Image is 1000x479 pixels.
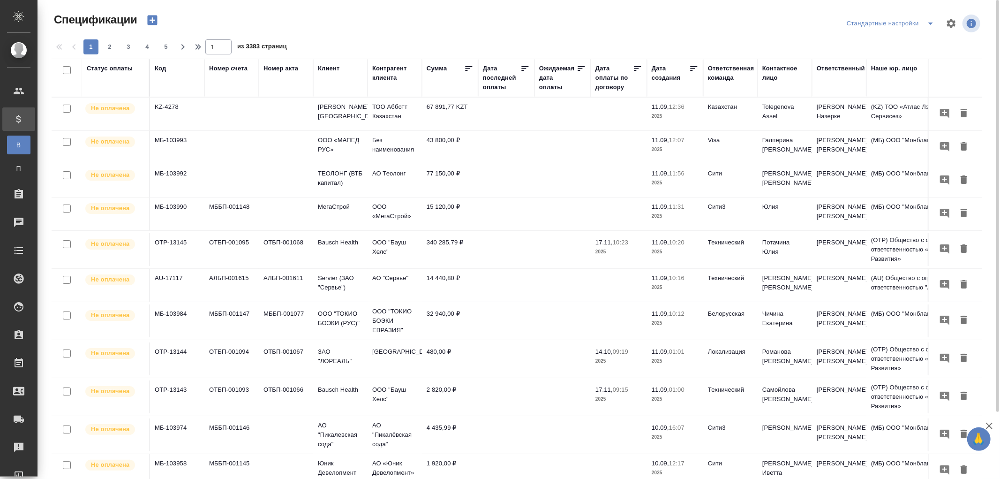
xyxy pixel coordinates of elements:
td: 77 150,00 ₽ [422,164,478,197]
div: Контактное лицо [762,64,807,83]
td: [PERSON_NAME] [PERSON_NAME] [758,164,812,197]
p: 2025 [652,357,699,366]
p: 17.11, [595,386,613,393]
p: Bausch Health [318,385,363,395]
p: 09:15 [613,386,628,393]
p: 11:31 [669,203,684,210]
button: Удалить [956,276,972,294]
p: 10.09, [652,460,669,467]
p: 12:17 [669,460,684,467]
td: 32 940,00 ₽ [422,304,478,337]
button: 🙏 [967,427,991,451]
p: Не оплачена [91,137,129,146]
button: Удалить [956,426,972,443]
td: Самойлова [PERSON_NAME] [758,380,812,413]
button: Удалить [956,205,972,222]
p: АО «Юник Девелопмент» [372,459,417,478]
div: Номер счета [209,64,248,73]
a: В [7,136,30,154]
td: Галперина [PERSON_NAME] [758,131,812,164]
p: 12:36 [669,103,684,110]
td: KZ-4278 [150,98,204,130]
div: Дата создания [652,64,689,83]
button: Удалить [956,138,972,156]
td: [PERSON_NAME] [812,380,866,413]
td: 15 120,00 ₽ [422,198,478,230]
button: 4 [140,39,155,54]
td: МБ-103984 [150,304,204,337]
td: [PERSON_NAME] [PERSON_NAME] [812,304,866,337]
p: ООО «МАПЕД РУС» [318,136,363,154]
td: Чичина Екатерина [758,304,812,337]
td: МБ-103990 [150,198,204,230]
td: [PERSON_NAME] [PERSON_NAME] [812,131,866,164]
td: МББП-001147 [204,304,259,337]
p: Не оплачена [91,170,129,180]
p: 2025 [595,395,642,404]
p: 12:07 [669,137,684,144]
td: [PERSON_NAME] [PERSON_NAME] [758,269,812,302]
p: Без наименования [372,136,417,154]
p: 10:23 [613,239,628,246]
div: Номер акта [263,64,298,73]
button: Удалить [956,388,972,405]
span: из 3383 страниц [237,41,287,54]
td: МБ-103993 [150,131,204,164]
td: 4 435,99 ₽ [422,418,478,451]
td: ОТБП-001093 [204,380,259,413]
td: (OTP) Общество с ограниченной ответственностью «Вектор Развития» [866,340,979,378]
td: Сити [703,164,758,197]
p: 11.09, [652,274,669,281]
button: Удалить [956,312,972,329]
td: ОТБП-001094 [204,342,259,375]
p: 2025 [652,319,699,328]
td: Tolegenova Assel [758,98,812,130]
p: Юник Девелопмент [318,459,363,478]
p: АО "Сервье" [372,274,417,283]
p: [GEOGRAPHIC_DATA] [372,347,417,357]
div: Дата последней оплаты [483,64,520,92]
p: АО "Пикалёвская сода" [372,421,417,449]
p: Не оплачена [91,204,129,213]
p: 11.09, [652,386,669,393]
p: ООО "Бауш Хелс" [372,238,417,257]
td: OTP-13145 [150,233,204,266]
td: [PERSON_NAME] [PERSON_NAME] [812,198,866,230]
p: ТЕОЛОНГ (ВТБ капитал) [318,169,363,188]
p: 2025 [595,247,642,257]
span: П [12,164,26,173]
td: ОТБП-001068 [259,233,313,266]
span: 5 [158,42,173,52]
td: (МБ) ООО "Монблан" [866,131,979,164]
td: ОТБП-001095 [204,233,259,266]
span: 2 [102,42,117,52]
p: Не оплачена [91,425,129,434]
p: ООО "ТОКИО БОЭКИ ЕВРАЗИЯ" [372,307,417,335]
div: split button [844,16,940,31]
p: 2025 [652,212,699,221]
td: ОТБП-001067 [259,342,313,375]
p: 10:12 [669,310,684,317]
td: AU-17117 [150,269,204,302]
p: ООО «МегаСтрой» [372,202,417,221]
div: Ответственный [817,64,865,73]
p: 10.09, [652,424,669,431]
td: Локализация [703,342,758,375]
p: 11.09, [652,203,669,210]
p: 14.10, [595,348,613,355]
p: 17.11, [595,239,613,246]
p: 11.09, [652,348,669,355]
p: 2025 [652,178,699,188]
td: [PERSON_NAME] [PERSON_NAME] [812,342,866,375]
td: (OTP) Общество с ограниченной ответственностью «Вектор Развития» [866,231,979,268]
p: 09:19 [613,348,628,355]
td: Visa [703,131,758,164]
p: АО Теолонг [372,169,417,178]
td: (KZ) ТОО «Атлас Лэнгвидж Сервисез» [866,98,979,130]
span: В [12,140,26,150]
p: Не оплачена [91,311,129,320]
td: 480,00 ₽ [422,342,478,375]
td: (OTP) Общество с ограниченной ответственностью «Вектор Развития» [866,378,979,416]
td: Юлия [758,198,812,230]
button: Удалить [956,350,972,367]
